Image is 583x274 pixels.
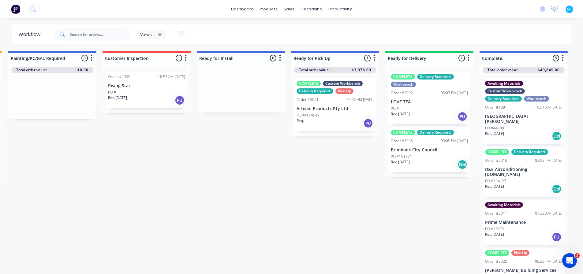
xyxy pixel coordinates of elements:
[297,5,325,14] div: purchasing
[388,127,470,172] div: COMPLETEDelivery Required.Order #195803:05 PM [DATE]Brimbank City CouncilPO #191371Req.[DATE]Del
[567,6,572,12] span: NC
[391,106,399,111] p: PO #
[485,232,504,237] p: Req. [DATE]
[352,67,371,73] span: $3,076.00
[297,97,319,102] div: Order #2021
[299,67,330,73] span: Total order value:
[485,184,504,189] p: Req. [DATE]
[281,5,297,14] div: sales
[483,78,565,144] div: Awaiting MaterialsCustom WorkbenchDelivery Required.WorkbenchOrder #188110:54 AM [DATE][GEOGRAPHI...
[485,88,525,94] div: Custom Workbench
[535,259,562,264] div: 06:25 PM [DATE]
[485,259,507,264] div: Order #2025
[228,5,257,14] a: dashboard
[485,149,509,155] div: COMPLETE
[485,81,523,86] div: Awaiting Materials
[297,106,374,111] p: Artisan Products Pty Ltd
[391,154,412,159] p: PO #191371
[485,96,522,102] div: Delivery Required.
[485,250,509,256] div: COMPLETE
[297,113,320,118] p: PO #PO-0549
[391,159,410,165] p: Req. [DATE]
[485,125,504,131] p: PO #44790
[391,147,468,153] p: Brimbank City Council
[297,118,304,124] p: Req.
[77,67,88,73] span: $0.00
[297,81,321,86] div: COMPLETE
[552,232,562,242] div: PU
[391,74,415,80] div: COMPLETE
[485,158,507,163] div: Order #2015
[391,82,416,87] div: Workbench
[108,90,116,95] p: PO #
[485,202,523,208] div: Awaiting Materials
[417,130,454,135] div: Delivery Required.
[388,72,470,124] div: COMPLETEDelivery Required.WorkbenchOrder #200205:03 PM [DATE]LOVE TEAPO #Req.[DATE]PU
[391,130,415,135] div: COMPLETE
[485,105,507,110] div: Order #1881
[391,90,413,96] div: Order #2002
[441,90,468,96] div: 05:03 PM [DATE]
[108,83,185,88] p: Rising Star
[538,67,560,73] span: $49,849.00
[108,95,127,101] p: Req. [DATE]
[335,88,353,94] div: Pick-Up
[391,138,413,144] div: Order #1958
[11,5,20,14] img: Factory
[485,211,507,216] div: Order #2011
[485,220,562,225] p: Prime Maintenance
[140,31,152,38] span: Views
[552,184,562,194] div: Del
[485,167,562,177] p: D&E Airconditioning [DOMAIN_NAME]
[524,96,549,102] div: Workbench
[346,97,374,102] div: 09:02 AM [DATE]
[70,28,130,41] input: Search for orders...
[18,31,43,38] div: Workflow
[297,88,333,94] div: Delivery Required.
[535,211,562,216] div: 07:33 AM [DATE]
[175,95,185,105] div: PU
[488,67,518,73] span: Total order value:
[485,178,506,184] p: PO #204123
[485,131,504,136] p: Req. [DATE]
[363,118,373,128] div: PU
[294,78,376,131] div: COMPLETECustom WorkbenchDelivery Required.Pick-UpOrder #202109:02 AM [DATE]Artisan Products Pty L...
[575,253,580,258] span: 1
[257,5,281,14] div: products
[323,81,363,86] div: Custom Workbench
[485,226,504,232] p: PO #36272
[511,149,548,155] div: Delivery Required.
[535,105,562,110] div: 10:54 AM [DATE]
[391,99,468,105] p: LOVE TEA
[562,253,577,268] iframe: Intercom live chat
[552,131,562,141] div: Del
[441,138,468,144] div: 03:05 PM [DATE]
[458,112,467,121] div: PU
[108,74,130,80] div: Order #2032
[417,74,454,80] div: Delivery Required.
[485,268,562,273] p: [PERSON_NAME] Building Services
[158,74,185,80] div: 10:57 AM [DATE]
[391,111,410,117] p: Req. [DATE]
[483,200,565,245] div: Awaiting MaterialsOrder #201107:33 AM [DATE]Prime MaintenancePO #36272Req.[DATE]PU
[483,147,565,197] div: COMPLETEDelivery Required.Order #201503:03 PM [DATE]D&E Airconditioning [DOMAIN_NAME]PO #204123Re...
[535,158,562,163] div: 03:03 PM [DATE]
[511,250,529,256] div: Pick-Up
[485,114,562,124] p: [GEOGRAPHIC_DATA][PERSON_NAME]
[16,67,47,73] span: Total order value:
[325,5,355,14] div: productivity
[458,160,467,169] div: Del
[106,72,188,108] div: Order #203210:57 AM [DATE]Rising StarPO #Req.[DATE]PU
